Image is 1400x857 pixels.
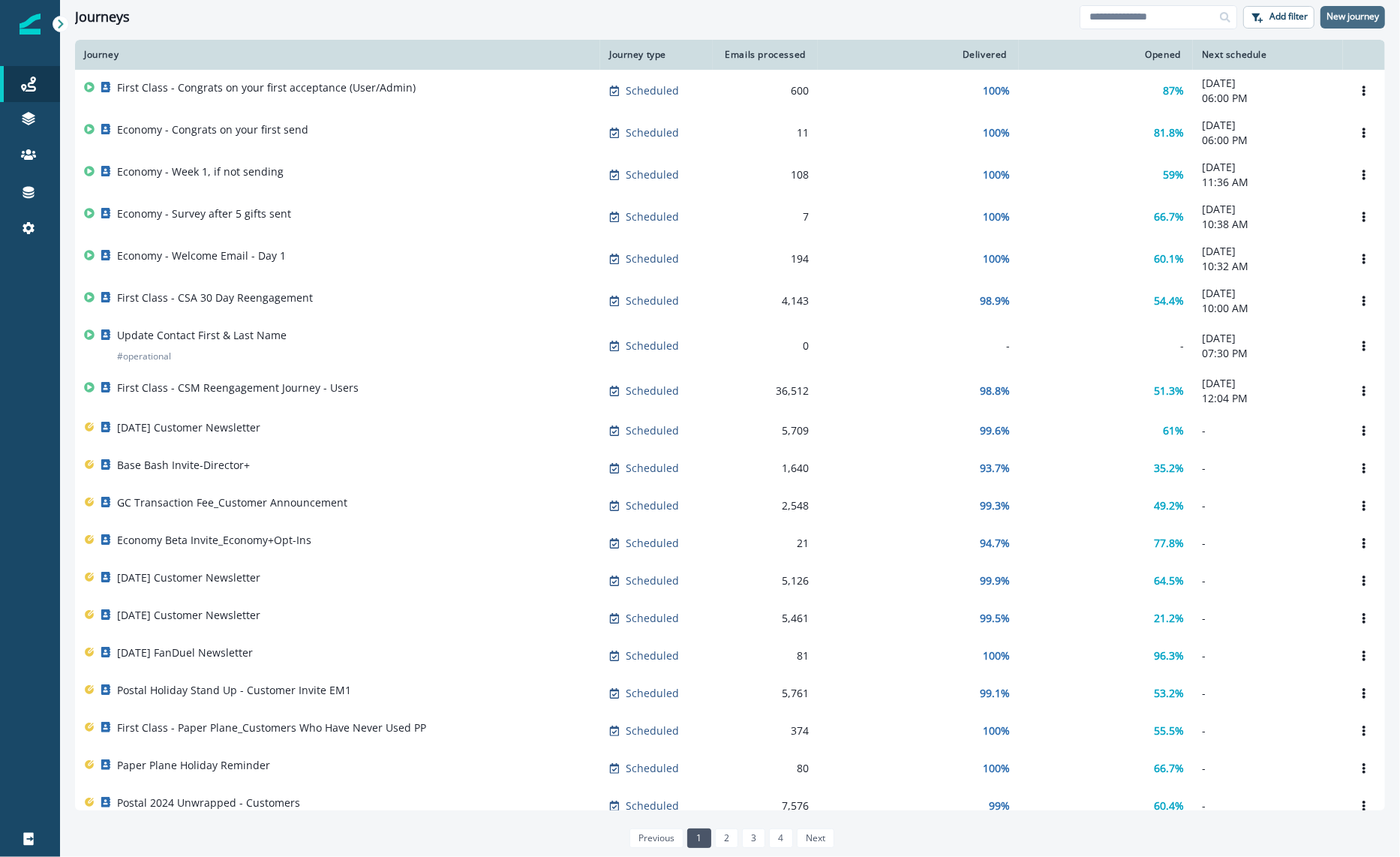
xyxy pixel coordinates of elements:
[1243,6,1314,29] button: Add filter
[715,828,738,848] a: Page 2
[1028,49,1184,61] div: Opened
[827,49,1010,61] div: Delivered
[117,533,311,548] p: Economy Beta Invite_Economy+Opt-Ins
[75,70,1385,112] a: First Class - Congrats on your first acceptance (User/Admin)Scheduled600100%87%[DATE]06:00 PMOptions
[722,461,809,476] div: 1,640
[1352,419,1376,442] button: Options
[1202,686,1334,701] p: -
[722,611,809,626] div: 5,461
[827,338,1010,353] div: -
[1202,259,1334,274] p: 10:32 AM
[1202,391,1334,406] p: 12:04 PM
[980,498,1010,513] p: 99.3%
[1202,133,1334,148] p: 06:00 PM
[980,461,1010,476] p: 93.7%
[1154,125,1184,140] p: 81.8%
[626,648,679,663] p: Scheduled
[75,9,130,26] h1: Journeys
[75,412,1385,450] a: [DATE] Customer NewsletterScheduled5,70999.6%61%-Options
[983,251,1010,266] p: 100%
[75,112,1385,154] a: Economy - Congrats on your first sendScheduled11100%81.8%[DATE]06:00 PMOptions
[983,648,1010,663] p: 100%
[626,828,834,848] ul: Pagination
[980,536,1010,551] p: 94.7%
[626,83,679,98] p: Scheduled
[983,167,1010,182] p: 100%
[1202,49,1334,61] div: Next schedule
[722,49,809,61] div: Emails processed
[1352,532,1376,555] button: Options
[1202,798,1334,813] p: -
[1202,423,1334,438] p: -
[75,675,1385,712] a: Postal Holiday Stand Up - Customer Invite EM1Scheduled5,76199.1%53.2%-Options
[1202,611,1334,626] p: -
[1202,217,1334,232] p: 10:38 AM
[117,206,291,221] p: Economy - Survey after 5 gifts sent
[1352,380,1376,402] button: Options
[1028,338,1184,353] div: -
[75,712,1385,750] a: First Class - Paper Plane_Customers Who Have Never Used PPScheduled374100%55.5%-Options
[1154,761,1184,776] p: 66.7%
[797,828,834,848] a: Next page
[1154,498,1184,513] p: 49.2%
[84,49,591,61] div: Journey
[722,251,809,266] div: 194
[1352,80,1376,102] button: Options
[1202,498,1334,513] p: -
[626,611,679,626] p: Scheduled
[687,828,711,848] a: Page 1 is your current page
[1320,6,1385,29] button: New journey
[75,450,1385,487] a: Base Bash Invite-Director+Scheduled1,64093.7%35.2%-Options
[722,83,809,98] div: 600
[1202,331,1334,346] p: [DATE]
[1154,461,1184,476] p: 35.2%
[626,723,679,738] p: Scheduled
[1202,175,1334,190] p: 11:36 AM
[626,761,679,776] p: Scheduled
[117,645,253,660] p: [DATE] FanDuel Newsletter
[75,562,1385,600] a: [DATE] Customer NewsletterScheduled5,12699.9%64.5%-Options
[75,370,1385,412] a: First Class - CSM Reengagement Journey - UsersScheduled36,51298.8%51.3%[DATE]12:04 PMOptions
[1154,573,1184,588] p: 64.5%
[722,338,809,353] div: 0
[722,498,809,513] div: 2,548
[989,798,1010,813] p: 99%
[722,423,809,438] div: 5,709
[117,248,286,263] p: Economy - Welcome Email - Day 1
[1202,244,1334,259] p: [DATE]
[1202,648,1334,663] p: -
[1154,686,1184,701] p: 53.2%
[980,686,1010,701] p: 99.1%
[722,167,809,182] div: 108
[1163,83,1184,98] p: 87%
[742,828,765,848] a: Page 3
[769,828,792,848] a: Page 4
[117,495,347,510] p: GC Transaction Fee_Customer Announcement
[1352,248,1376,270] button: Options
[722,723,809,738] div: 374
[722,125,809,140] div: 11
[626,209,679,224] p: Scheduled
[117,720,426,735] p: First Class - Paper Plane_Customers Who Have Never Used PP
[117,458,250,473] p: Base Bash Invite-Director+
[1352,645,1376,667] button: Options
[117,164,284,179] p: Economy - Week 1, if not sending
[980,423,1010,438] p: 99.6%
[1154,209,1184,224] p: 66.7%
[626,167,679,182] p: Scheduled
[75,280,1385,322] a: First Class - CSA 30 Day ReengagementScheduled4,14398.9%54.4%[DATE]10:00 AMOptions
[117,758,270,773] p: Paper Plane Holiday Reminder
[626,461,679,476] p: Scheduled
[1163,423,1184,438] p: 61%
[722,573,809,588] div: 5,126
[75,238,1385,280] a: Economy - Welcome Email - Day 1Scheduled194100%60.1%[DATE]10:32 AMOptions
[1202,301,1334,316] p: 10:00 AM
[117,290,313,305] p: First Class - CSA 30 Day Reengagement
[626,338,679,353] p: Scheduled
[1352,607,1376,630] button: Options
[1202,376,1334,391] p: [DATE]
[980,383,1010,398] p: 98.8%
[1202,761,1334,776] p: -
[1154,611,1184,626] p: 21.2%
[20,14,41,35] img: Inflection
